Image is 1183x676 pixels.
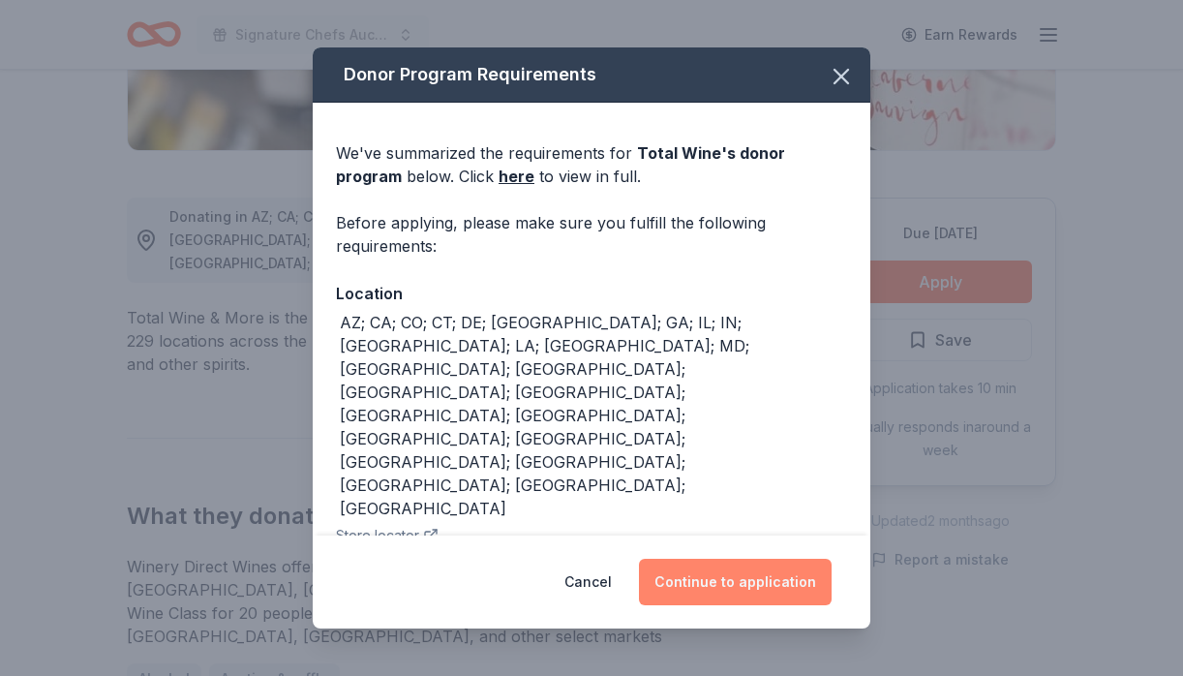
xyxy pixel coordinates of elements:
div: Donor Program Requirements [313,47,870,103]
div: AZ; CA; CO; CT; DE; [GEOGRAPHIC_DATA]; GA; IL; IN; [GEOGRAPHIC_DATA]; LA; [GEOGRAPHIC_DATA]; MD; ... [340,311,847,520]
div: Before applying, please make sure you fulfill the following requirements: [336,211,847,258]
button: Continue to application [639,559,832,605]
button: Store locator [336,524,439,547]
a: here [499,165,534,188]
div: We've summarized the requirements for below. Click to view in full. [336,141,847,188]
div: Location [336,281,847,306]
button: Cancel [564,559,612,605]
